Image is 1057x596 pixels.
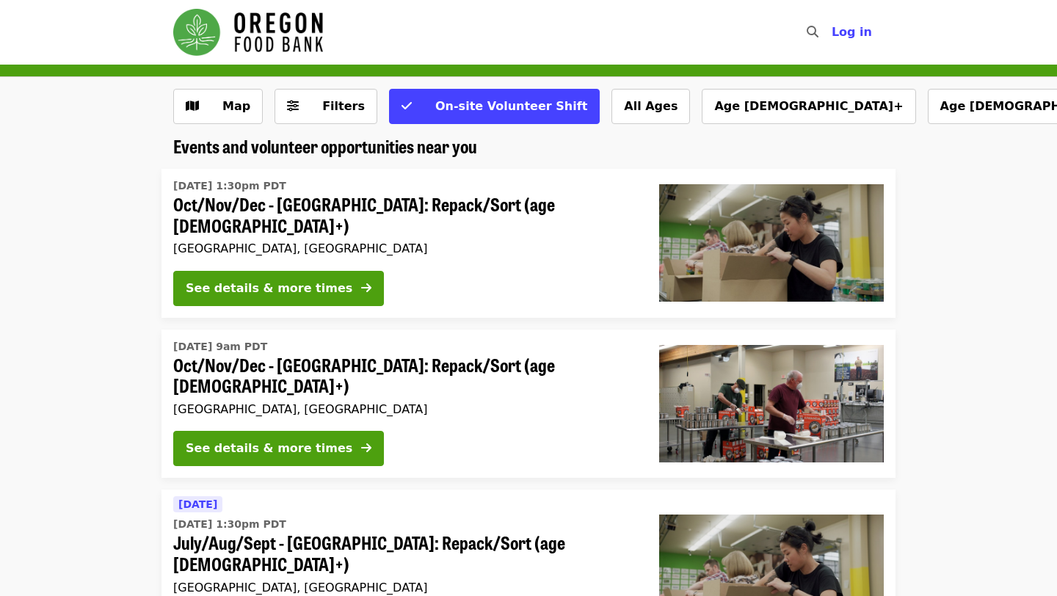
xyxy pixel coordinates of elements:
[659,345,884,462] img: Oct/Nov/Dec - Portland: Repack/Sort (age 16+) organized by Oregon Food Bank
[173,9,323,56] img: Oregon Food Bank - Home
[173,581,636,595] div: [GEOGRAPHIC_DATA], [GEOGRAPHIC_DATA]
[186,99,199,113] i: map icon
[186,280,352,297] div: See details & more times
[161,330,896,479] a: See details for "Oct/Nov/Dec - Portland: Repack/Sort (age 16+)"
[186,440,352,457] div: See details & more times
[173,241,636,255] div: [GEOGRAPHIC_DATA], [GEOGRAPHIC_DATA]
[173,178,286,194] time: [DATE] 1:30pm PDT
[611,89,690,124] button: All Ages
[161,169,896,318] a: See details for "Oct/Nov/Dec - Portland: Repack/Sort (age 8+)"
[832,25,872,39] span: Log in
[807,25,818,39] i: search icon
[820,18,884,47] button: Log in
[173,517,286,532] time: [DATE] 1:30pm PDT
[402,99,412,113] i: check icon
[173,271,384,306] button: See details & more times
[435,99,587,113] span: On-site Volunteer Shift
[702,89,915,124] button: Age [DEMOGRAPHIC_DATA]+
[361,281,371,295] i: arrow-right icon
[827,15,839,50] input: Search
[173,194,636,236] span: Oct/Nov/Dec - [GEOGRAPHIC_DATA]: Repack/Sort (age [DEMOGRAPHIC_DATA]+)
[173,402,636,416] div: [GEOGRAPHIC_DATA], [GEOGRAPHIC_DATA]
[361,441,371,455] i: arrow-right icon
[173,89,263,124] button: Show map view
[173,431,384,466] button: See details & more times
[178,498,217,510] span: [DATE]
[322,99,365,113] span: Filters
[222,99,250,113] span: Map
[389,89,600,124] button: On-site Volunteer Shift
[275,89,377,124] button: Filters (0 selected)
[659,184,884,302] img: Oct/Nov/Dec - Portland: Repack/Sort (age 8+) organized by Oregon Food Bank
[173,355,636,397] span: Oct/Nov/Dec - [GEOGRAPHIC_DATA]: Repack/Sort (age [DEMOGRAPHIC_DATA]+)
[287,99,299,113] i: sliders-h icon
[173,532,636,575] span: July/Aug/Sept - [GEOGRAPHIC_DATA]: Repack/Sort (age [DEMOGRAPHIC_DATA]+)
[173,133,477,159] span: Events and volunteer opportunities near you
[173,339,267,355] time: [DATE] 9am PDT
